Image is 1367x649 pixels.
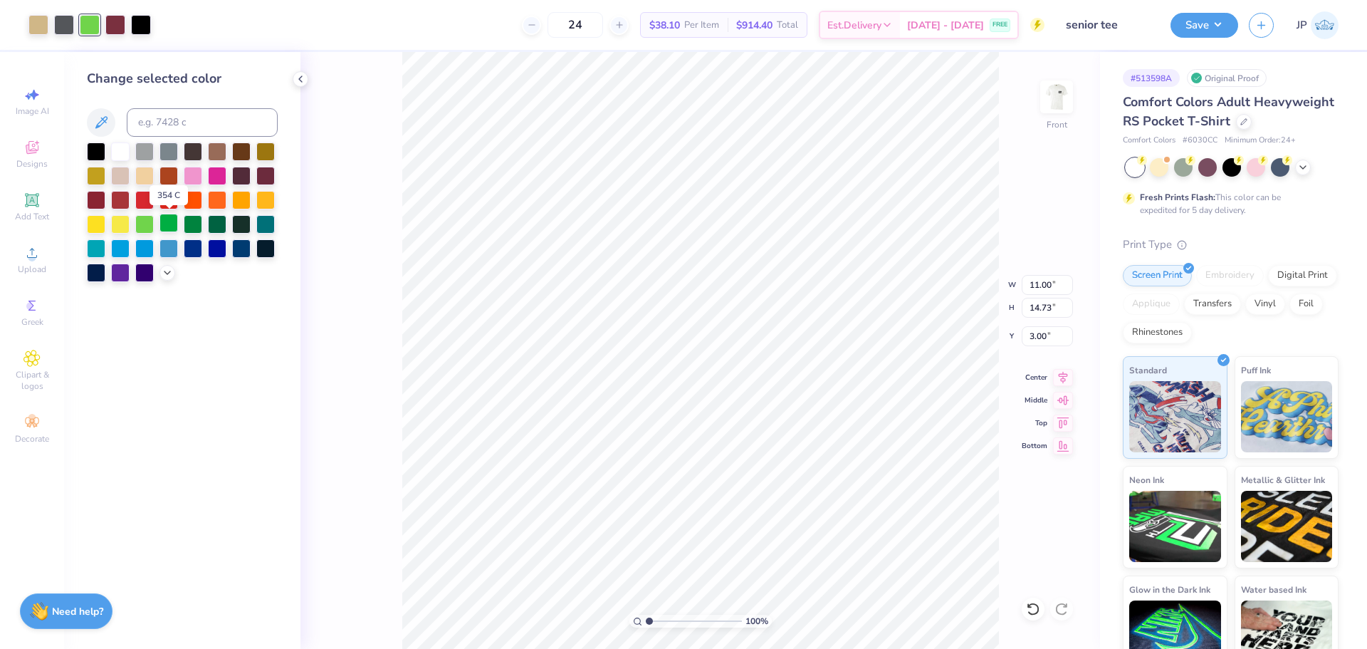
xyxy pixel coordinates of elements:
div: # 513598A [1123,69,1180,87]
span: JP [1297,17,1307,33]
span: Comfort Colors Adult Heavyweight RS Pocket T-Shirt [1123,93,1334,130]
div: This color can be expedited for 5 day delivery. [1140,191,1315,217]
div: Front [1047,118,1067,131]
img: Puff Ink [1241,381,1333,452]
span: Image AI [16,105,49,117]
span: Water based Ink [1241,582,1306,597]
span: $38.10 [649,18,680,33]
span: Est. Delivery [827,18,881,33]
span: Decorate [15,433,49,445]
input: Untitled Design [1055,11,1160,39]
strong: Fresh Prints Flash: [1140,192,1215,203]
span: Per Item [684,18,719,33]
div: Applique [1123,294,1180,315]
img: Metallic & Glitter Ink [1241,491,1333,562]
span: Center [1022,373,1047,383]
span: Top [1022,418,1047,428]
span: Glow in the Dark Ink [1129,582,1210,597]
span: Greek [21,316,43,328]
img: Standard [1129,381,1221,452]
div: Digital Print [1268,265,1337,286]
span: Neon Ink [1129,472,1164,487]
span: Puff Ink [1241,363,1271,378]
a: JP [1297,11,1339,39]
div: Screen Print [1123,265,1192,286]
img: Neon Ink [1129,491,1221,562]
span: Clipart & logos [7,369,57,392]
input: e.g. 7428 c [127,108,278,137]
span: Bottom [1022,441,1047,451]
div: Print Type [1123,237,1339,253]
div: Transfers [1184,294,1241,315]
span: $914.40 [736,18,772,33]
div: Original Proof [1187,69,1267,87]
span: Designs [16,158,48,170]
div: Foil [1289,294,1323,315]
span: Total [777,18,798,33]
span: FREE [992,20,1007,30]
img: John Paul Torres [1311,11,1339,39]
div: Embroidery [1196,265,1264,286]
strong: Need help? [52,605,103,618]
span: Comfort Colors [1123,135,1175,147]
span: 100 % [745,615,768,628]
span: [DATE] - [DATE] [907,18,984,33]
span: Minimum Order: 24 + [1225,135,1296,147]
button: Save [1170,13,1238,38]
div: Rhinestones [1123,322,1192,343]
span: Upload [18,264,46,275]
span: Add Text [15,211,49,222]
input: – – [548,12,603,38]
div: Change selected color [87,69,278,88]
img: Front [1042,83,1071,111]
span: # 6030CC [1183,135,1217,147]
span: Standard [1129,363,1167,378]
div: 354 C [150,185,188,205]
div: Vinyl [1245,294,1285,315]
span: Metallic & Glitter Ink [1241,472,1325,487]
span: Middle [1022,395,1047,405]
